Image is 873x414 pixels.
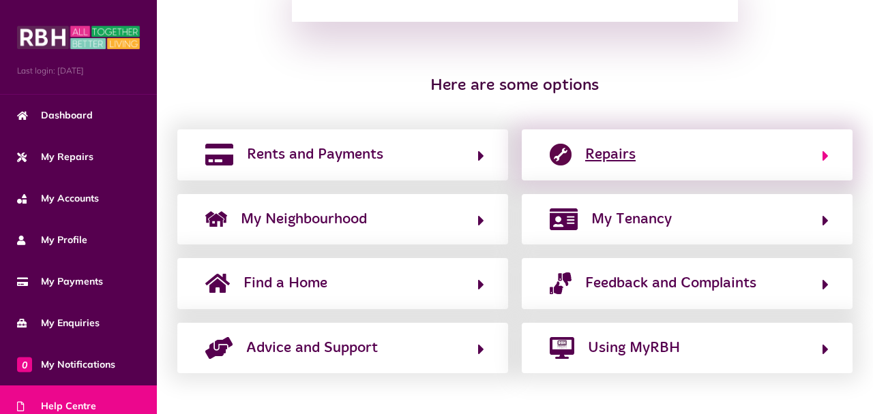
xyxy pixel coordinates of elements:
[550,208,578,230] img: my-tenancy.png
[550,272,572,294] img: complaints.png
[585,272,756,294] span: Feedback and Complaints
[205,337,233,359] img: advice-support-1.png
[546,336,829,360] button: Using MyRBH
[201,272,484,295] button: Find a Home
[201,208,484,231] button: My Neighbourhood
[246,337,378,359] span: Advice and Support
[205,208,227,230] img: neighborhood.png
[17,399,96,413] span: Help Centre
[17,233,87,247] span: My Profile
[17,150,93,164] span: My Repairs
[550,337,574,359] img: desktop-solid.png
[241,208,367,230] span: My Neighbourhood
[546,272,829,295] button: Feedback and Complaints
[546,143,829,166] button: Repairs
[243,272,327,294] span: Find a Home
[247,144,383,165] span: Rents and Payments
[17,65,140,77] span: Last login: [DATE]
[205,272,230,294] img: home-solid.svg
[17,357,115,372] span: My Notifications
[17,357,32,372] span: 0
[591,208,672,230] span: My Tenancy
[17,274,103,289] span: My Payments
[546,208,829,231] button: My Tenancy
[17,191,99,206] span: My Accounts
[17,108,93,123] span: Dashboard
[17,24,140,51] img: MyRBH
[585,144,636,165] span: Repairs
[235,76,795,96] h3: Here are some options
[17,316,100,330] span: My Enquiries
[588,337,680,359] span: Using MyRBH
[201,143,484,166] button: Rents and Payments
[550,144,572,165] img: report-repair.png
[205,144,233,165] img: rents-payments.png
[201,336,484,360] button: Advice and Support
